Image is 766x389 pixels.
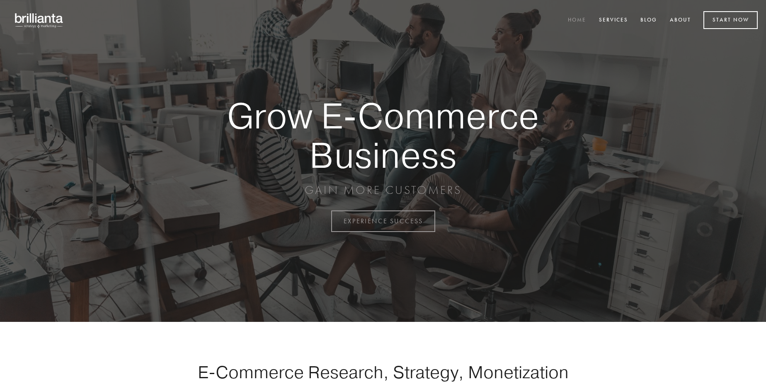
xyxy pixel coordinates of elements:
img: brillianta - research, strategy, marketing [8,8,70,32]
a: Blog [635,14,662,27]
h1: E-Commerce Research, Strategy, Monetization [172,362,594,382]
p: GAIN MORE CUSTOMERS [198,183,568,198]
a: Services [594,14,633,27]
a: EXPERIENCE SUCCESS [331,210,435,232]
a: About [664,14,696,27]
a: Home [562,14,591,27]
strong: Grow E-Commerce Business [198,96,568,174]
a: Start Now [703,11,758,29]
